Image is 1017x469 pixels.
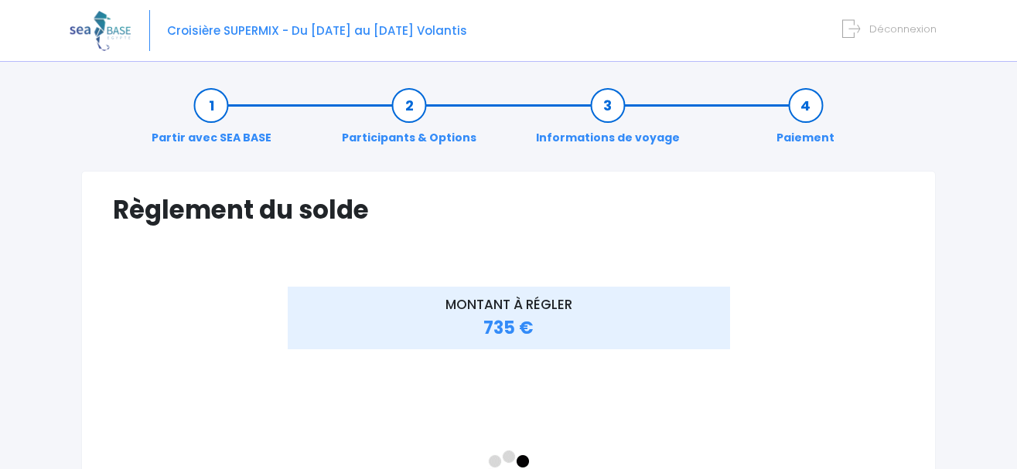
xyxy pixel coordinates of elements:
[144,97,279,146] a: Partir avec SEA BASE
[334,97,484,146] a: Participants & Options
[167,22,467,39] span: Croisière SUPERMIX - Du [DATE] au [DATE] Volantis
[445,295,572,314] span: MONTANT À RÉGLER
[483,316,534,340] span: 735 €
[528,97,688,146] a: Informations de voyage
[113,195,904,225] h1: Règlement du solde
[869,22,937,36] span: Déconnexion
[769,97,842,146] a: Paiement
